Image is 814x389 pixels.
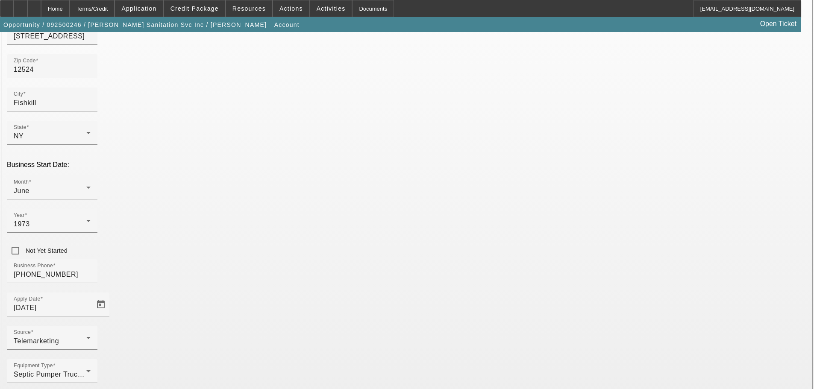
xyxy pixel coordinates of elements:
[14,213,25,218] mat-label: Year
[14,296,40,302] mat-label: Apply Date
[226,0,272,17] button: Resources
[272,17,302,32] button: Account
[3,21,267,28] span: Opportunity / 092500246 / [PERSON_NAME] Sanitation Svc Inc / [PERSON_NAME]
[170,5,219,12] span: Credit Package
[14,337,59,345] span: Telemarketing
[14,125,26,130] mat-label: State
[14,330,31,335] mat-label: Source
[279,5,303,12] span: Actions
[757,17,800,31] a: Open Ticket
[274,21,300,28] span: Account
[24,246,68,255] label: Not Yet Started
[14,363,53,369] mat-label: Equipment Type
[14,371,164,378] span: Septic Pumper Truck, Commercial Truck Other
[115,0,163,17] button: Application
[7,161,807,169] p: Business Start Date:
[164,0,225,17] button: Credit Package
[14,220,30,228] span: 1973
[121,5,156,12] span: Application
[273,0,309,17] button: Actions
[92,296,109,313] button: Open calendar
[14,187,29,194] span: June
[232,5,266,12] span: Resources
[14,132,24,140] span: NY
[14,58,36,64] mat-label: Zip Code
[14,179,29,185] mat-label: Month
[14,91,23,97] mat-label: City
[317,5,346,12] span: Activities
[310,0,352,17] button: Activities
[14,263,53,269] mat-label: Business Phone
